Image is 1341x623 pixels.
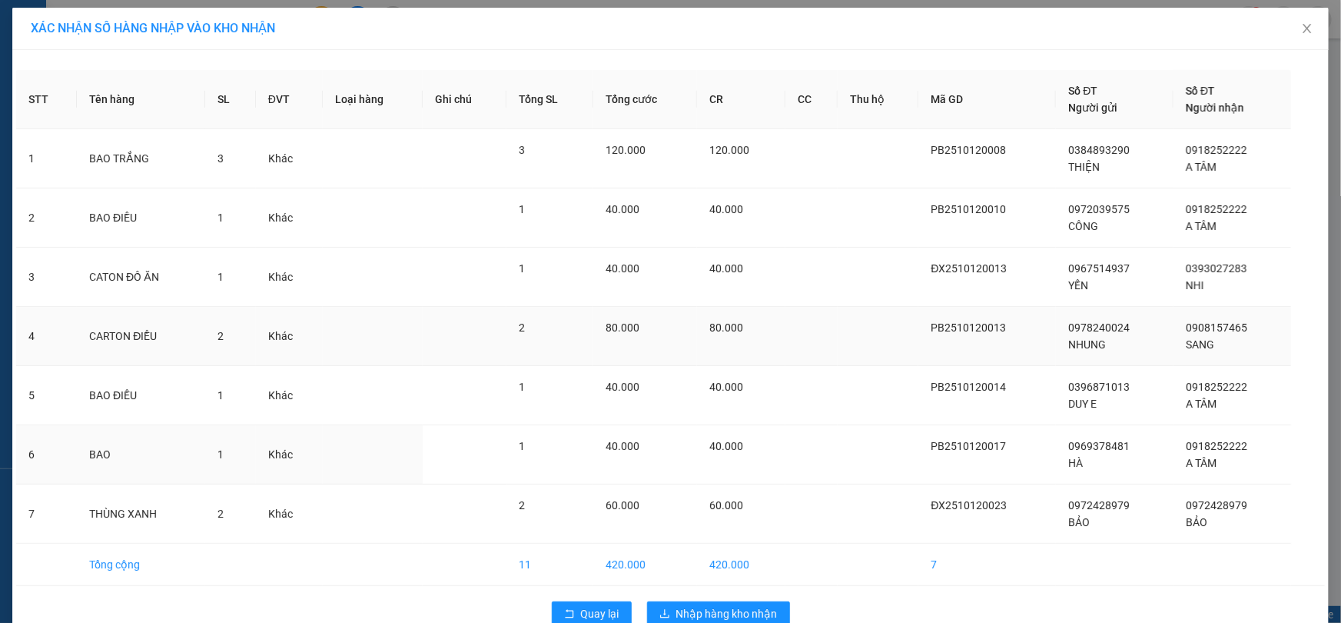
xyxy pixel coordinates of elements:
td: 420.000 [697,544,785,586]
span: 1 [217,212,224,224]
span: 1 [217,389,224,401]
span: 40.000 [606,381,639,393]
span: A TÂM [1186,220,1217,232]
span: 0393027283 [1186,262,1247,275]
span: BẢO [1186,516,1207,528]
span: 0969378481 [1068,440,1130,452]
th: STT [16,70,77,129]
td: BAO TRẮNG [77,129,205,188]
th: CR [697,70,785,129]
span: 0918252222 [1186,144,1247,156]
span: 2 [519,499,525,511]
td: 5 [16,366,77,425]
span: 3 [217,152,224,165]
td: 420.000 [593,544,697,586]
td: Tổng cộng [77,544,205,586]
span: PB2510120008 [931,144,1006,156]
span: ĐX2510120023 [931,499,1007,511]
span: 1 [519,440,525,452]
td: BAO ĐIỀU [77,366,205,425]
span: 2 [519,321,525,334]
span: 2 [217,330,224,342]
td: Khác [256,188,323,248]
span: 0978240024 [1068,321,1130,334]
span: HÀ [1068,457,1083,469]
span: YẾN [1068,279,1088,292]
span: 0967514937 [1068,262,1130,275]
span: 1 [519,203,525,215]
span: 1 [519,262,525,275]
span: PB2510120010 [931,203,1006,215]
span: PB2510120013 [931,321,1006,334]
td: CATON ĐỒ ĂN [77,248,205,307]
span: 3 [519,144,525,156]
span: 0384893290 [1068,144,1130,156]
span: 40.000 [606,203,639,215]
td: Khác [256,485,323,544]
td: THÙNG XANH [77,485,205,544]
td: Khác [256,366,323,425]
td: BAO ĐIỀU [77,188,205,248]
span: 1 [519,381,525,393]
td: 2 [16,188,77,248]
td: CARTON ĐIỀU [77,307,205,366]
span: 0918252222 [1186,381,1247,393]
span: 0396871013 [1068,381,1130,393]
span: NHUNG [1068,338,1106,351]
td: BAO [77,425,205,485]
span: THIỆN [1068,161,1100,173]
span: Số ĐT [1186,85,1215,97]
span: Người nhận [1186,102,1244,114]
span: 60.000 [709,499,743,511]
span: 120.000 [709,144,749,156]
span: download [659,608,670,621]
td: Khác [256,307,323,366]
span: 0918252222 [1186,203,1247,215]
td: Khác [256,129,323,188]
span: 1 [217,271,224,283]
span: 120.000 [606,144,646,156]
td: 6 [16,425,77,485]
span: A TÂM [1186,457,1217,469]
span: 40.000 [709,203,743,215]
th: Tên hàng [77,70,205,129]
span: 0972428979 [1186,499,1247,511]
span: 40.000 [709,262,743,275]
span: XÁC NHẬN SỐ HÀNG NHẬP VÀO KHO NHẬN [31,21,275,35]
td: 11 [506,544,593,586]
td: 4 [16,307,77,366]
th: Ghi chú [423,70,506,129]
span: close [1301,22,1313,35]
span: DUY E [1068,398,1097,410]
span: ĐX2510120013 [931,262,1007,275]
span: 2 [217,508,224,520]
span: 0972428979 [1068,499,1130,511]
button: Close [1286,8,1329,51]
td: Khác [256,425,323,485]
span: Nhập hàng kho nhận [676,605,778,622]
span: Quay lại [581,605,619,622]
th: SL [205,70,256,129]
span: BẢO [1068,516,1090,528]
span: PB2510120014 [931,381,1006,393]
span: NHI [1186,279,1204,292]
span: Số ĐT [1068,85,1097,97]
span: CÔNG [1068,220,1098,232]
span: 80.000 [606,321,639,334]
td: 7 [918,544,1056,586]
span: PB2510120017 [931,440,1006,452]
span: A TÂM [1186,398,1217,410]
span: 0918252222 [1186,440,1247,452]
span: 60.000 [606,499,639,511]
th: Tổng SL [506,70,593,129]
span: 1 [217,448,224,461]
td: 1 [16,129,77,188]
span: 40.000 [709,381,743,393]
th: Thu hộ [838,70,918,129]
td: Khác [256,248,323,307]
span: 40.000 [709,440,743,452]
span: rollback [564,608,575,621]
th: Loại hàng [323,70,423,129]
th: ĐVT [256,70,323,129]
span: SANG [1186,338,1214,351]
